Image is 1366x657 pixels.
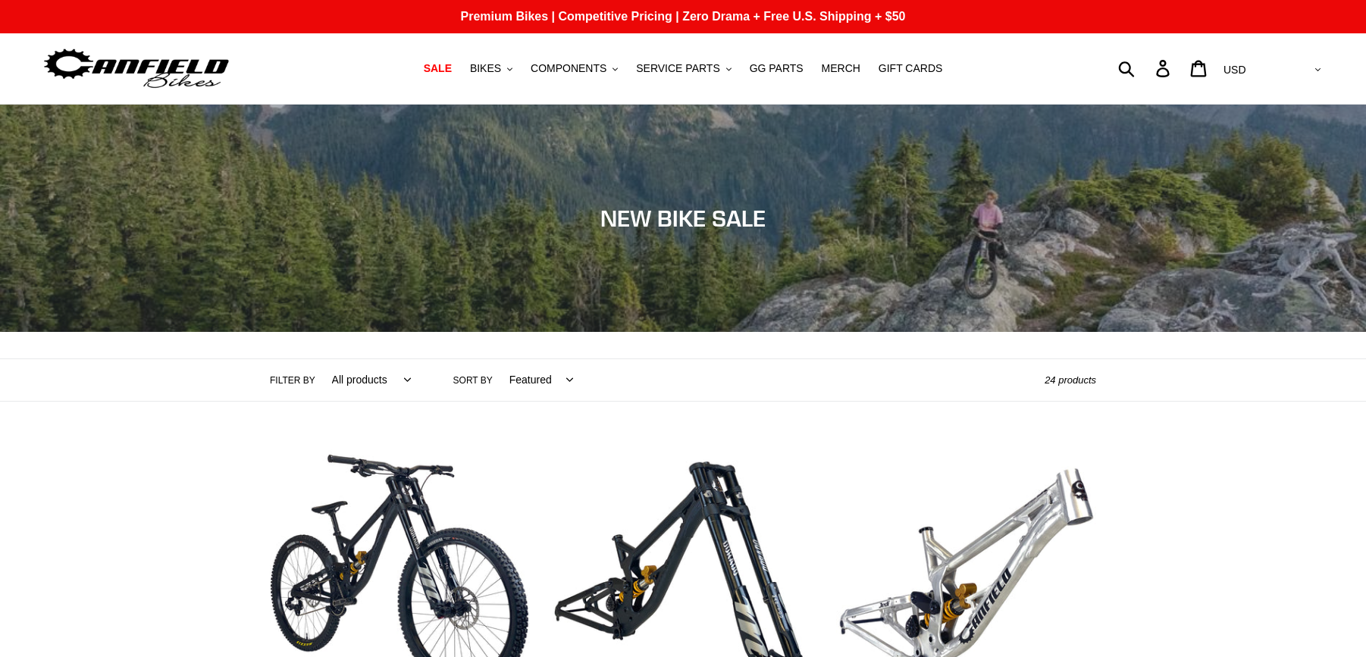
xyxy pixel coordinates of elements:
[1126,52,1165,85] input: Search
[424,62,452,75] span: SALE
[871,58,951,79] a: GIFT CARDS
[814,58,868,79] a: MERCH
[742,58,811,79] a: GG PARTS
[42,45,231,92] img: Canfield Bikes
[523,58,625,79] button: COMPONENTS
[750,62,804,75] span: GG PARTS
[636,62,719,75] span: SERVICE PARTS
[600,205,766,232] span: NEW BIKE SALE
[628,58,738,79] button: SERVICE PARTS
[822,62,860,75] span: MERCH
[270,374,315,387] label: Filter by
[453,374,493,387] label: Sort by
[470,62,501,75] span: BIKES
[531,62,606,75] span: COMPONENTS
[416,58,459,79] a: SALE
[879,62,943,75] span: GIFT CARDS
[1045,374,1096,386] span: 24 products
[462,58,520,79] button: BIKES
